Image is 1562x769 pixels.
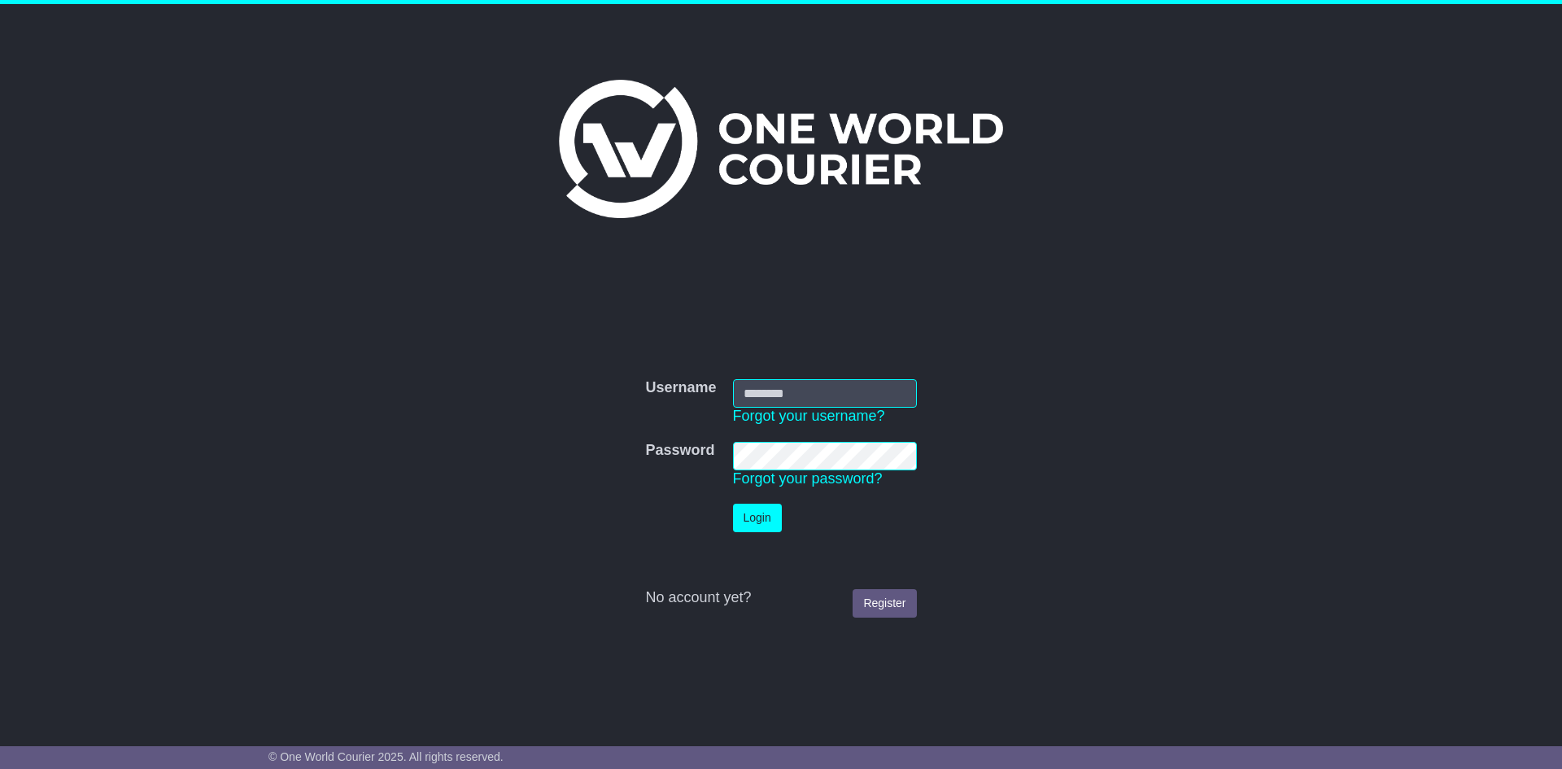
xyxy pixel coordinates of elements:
a: Forgot your username? [733,408,885,424]
button: Login [733,504,782,532]
label: Username [645,379,716,397]
a: Forgot your password? [733,470,883,487]
img: One World [559,80,1003,218]
div: No account yet? [645,589,916,607]
label: Password [645,442,714,460]
span: © One World Courier 2025. All rights reserved. [268,750,504,763]
a: Register [853,589,916,618]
